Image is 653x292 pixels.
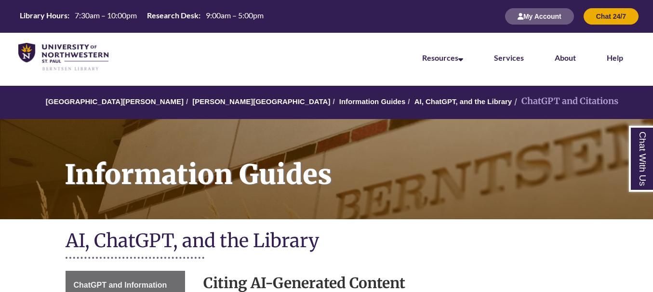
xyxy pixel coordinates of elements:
[18,43,108,71] img: UNWSP Library Logo
[505,8,574,25] button: My Account
[46,97,184,106] a: [GEOGRAPHIC_DATA][PERSON_NAME]
[607,53,623,62] a: Help
[339,97,406,106] a: Information Guides
[414,97,512,106] a: AI, ChatGPT, and the Library
[16,10,267,23] a: Hours Today
[206,11,264,20] span: 9:00am – 5:00pm
[555,53,576,62] a: About
[505,12,574,20] a: My Account
[584,8,639,25] button: Chat 24/7
[66,229,588,254] h1: AI, ChatGPT, and the Library
[422,53,463,62] a: Resources
[75,11,137,20] span: 7:30am – 10:00pm
[512,94,618,108] li: ChatGPT and Citations
[54,119,653,207] h1: Information Guides
[16,10,267,22] table: Hours Today
[192,97,330,106] a: [PERSON_NAME][GEOGRAPHIC_DATA]
[143,10,202,21] th: Research Desk:
[584,12,639,20] a: Chat 24/7
[16,10,71,21] th: Library Hours:
[494,53,524,62] a: Services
